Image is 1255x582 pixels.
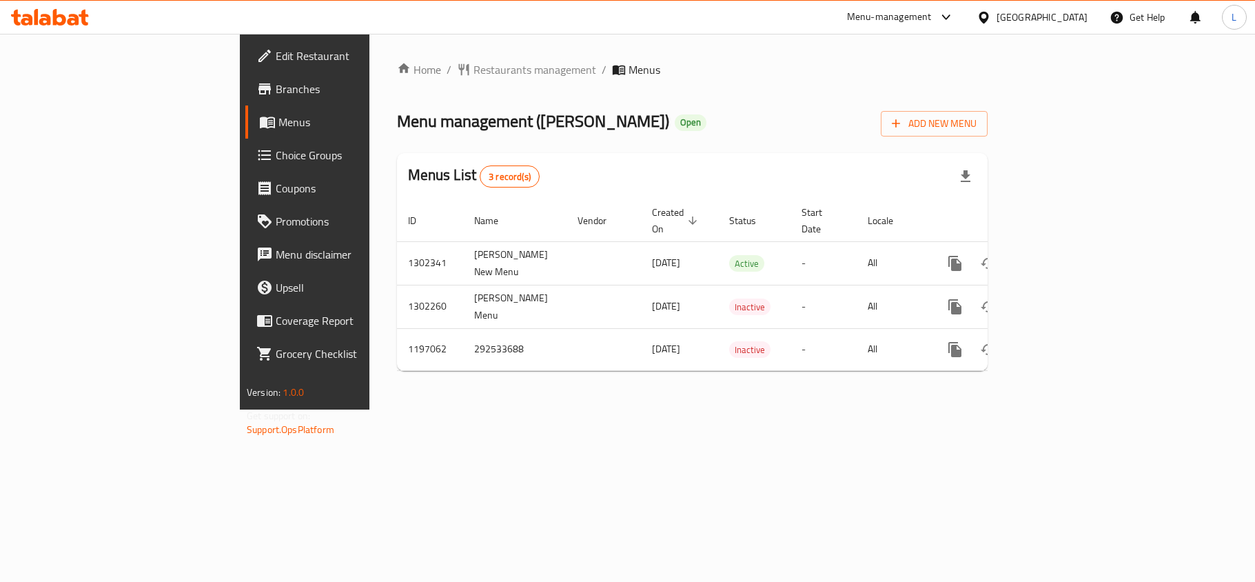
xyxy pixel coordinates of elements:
[939,333,972,366] button: more
[474,212,516,229] span: Name
[457,61,596,78] a: Restaurants management
[652,254,680,272] span: [DATE]
[790,285,857,328] td: -
[247,383,280,401] span: Version:
[276,213,438,230] span: Promotions
[729,212,774,229] span: Status
[276,48,438,64] span: Edit Restaurant
[247,407,310,425] span: Get support on:
[463,285,567,328] td: [PERSON_NAME] Menu
[480,170,539,183] span: 3 record(s)
[997,10,1088,25] div: [GEOGRAPHIC_DATA]
[245,72,449,106] a: Branches
[652,204,702,237] span: Created On
[790,328,857,370] td: -
[247,421,334,439] a: Support.OpsPlatform
[245,139,449,172] a: Choice Groups
[949,160,982,193] div: Export file
[729,299,771,315] div: Inactive
[602,61,606,78] li: /
[629,61,660,78] span: Menus
[1232,10,1236,25] span: L
[972,333,1005,366] button: Change Status
[578,212,624,229] span: Vendor
[939,247,972,280] button: more
[652,297,680,315] span: [DATE]
[278,114,438,130] span: Menus
[245,205,449,238] a: Promotions
[729,341,771,358] div: Inactive
[729,342,771,358] span: Inactive
[857,285,928,328] td: All
[857,328,928,370] td: All
[276,312,438,329] span: Coverage Report
[245,172,449,205] a: Coupons
[463,241,567,285] td: [PERSON_NAME] New Menu
[408,165,540,188] h2: Menus List
[729,299,771,315] span: Inactive
[276,180,438,197] span: Coupons
[463,328,567,370] td: 292533688
[276,81,438,97] span: Branches
[857,241,928,285] td: All
[972,247,1005,280] button: Change Status
[847,9,932,26] div: Menu-management
[928,200,1082,242] th: Actions
[276,246,438,263] span: Menu disclaimer
[397,200,1082,371] table: enhanced table
[881,111,988,137] button: Add New Menu
[397,106,669,137] span: Menu management ( [PERSON_NAME] )
[245,271,449,304] a: Upsell
[245,304,449,337] a: Coverage Report
[245,106,449,139] a: Menus
[790,241,857,285] td: -
[675,114,706,131] div: Open
[245,337,449,370] a: Grocery Checklist
[652,340,680,358] span: [DATE]
[397,61,988,78] nav: breadcrumb
[276,279,438,296] span: Upsell
[972,290,1005,323] button: Change Status
[408,212,434,229] span: ID
[729,255,764,272] div: Active
[473,61,596,78] span: Restaurants management
[939,290,972,323] button: more
[283,383,304,401] span: 1.0.0
[245,238,449,271] a: Menu disclaimer
[892,115,977,132] span: Add New Menu
[868,212,911,229] span: Locale
[245,39,449,72] a: Edit Restaurant
[729,256,764,272] span: Active
[675,117,706,128] span: Open
[276,345,438,362] span: Grocery Checklist
[802,204,840,237] span: Start Date
[480,165,540,188] div: Total records count
[276,147,438,163] span: Choice Groups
